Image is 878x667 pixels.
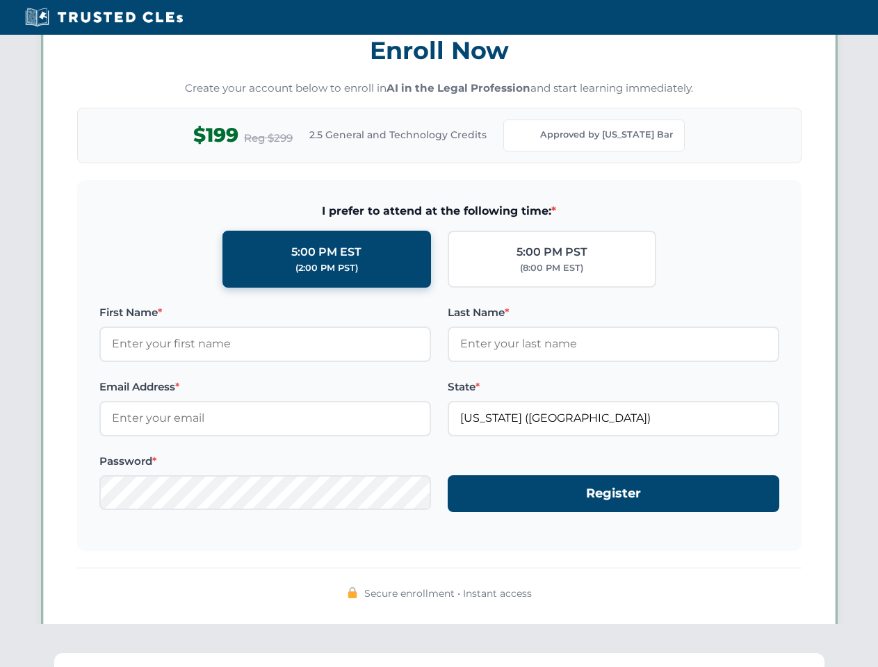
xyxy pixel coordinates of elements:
[448,304,779,321] label: Last Name
[77,81,802,97] p: Create your account below to enroll in and start learning immediately.
[77,28,802,72] h3: Enroll Now
[295,261,358,275] div: (2:00 PM PST)
[291,243,361,261] div: 5:00 PM EST
[448,379,779,395] label: State
[364,586,532,601] span: Secure enrollment • Instant access
[244,130,293,147] span: Reg $299
[540,128,673,142] span: Approved by [US_STATE] Bar
[515,126,535,145] img: Florida Bar
[21,7,187,28] img: Trusted CLEs
[448,475,779,512] button: Register
[517,243,587,261] div: 5:00 PM PST
[99,327,431,361] input: Enter your first name
[387,81,530,94] strong: AI in the Legal Profession
[99,304,431,321] label: First Name
[448,401,779,436] input: Florida (FL)
[99,202,779,220] span: I prefer to attend at the following time:
[448,327,779,361] input: Enter your last name
[99,379,431,395] label: Email Address
[309,127,487,142] span: 2.5 General and Technology Credits
[99,401,431,436] input: Enter your email
[520,261,583,275] div: (8:00 PM EST)
[347,587,358,598] img: 🔒
[193,120,238,151] span: $199
[99,453,431,470] label: Password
